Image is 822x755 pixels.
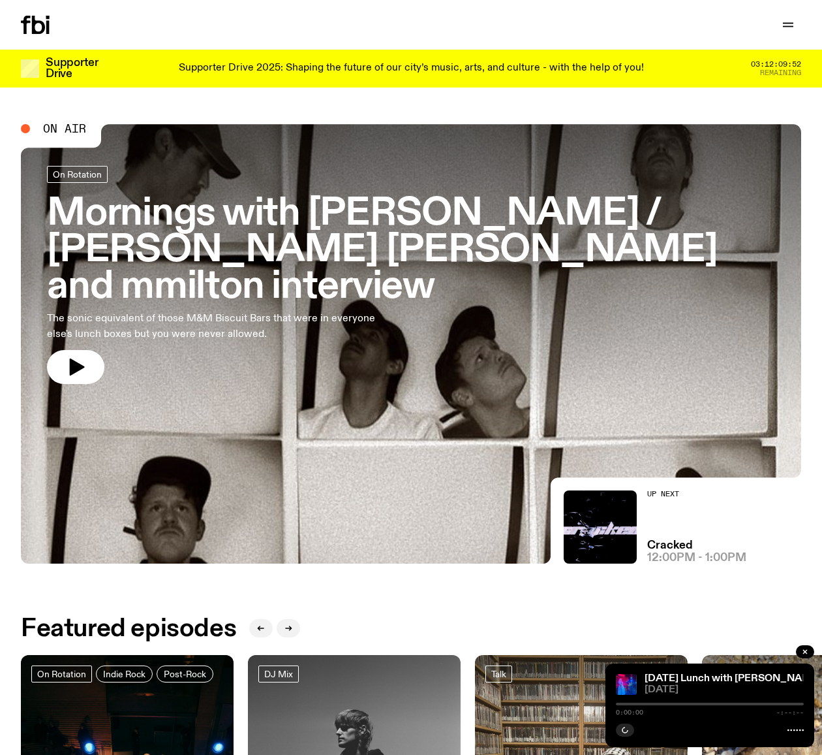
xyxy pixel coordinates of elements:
a: On Rotation [47,166,108,183]
h3: Supporter Drive [46,57,98,80]
span: On Rotation [37,669,86,679]
a: Cracked [647,540,693,551]
span: DJ Mix [264,669,293,679]
a: Post-Rock [157,666,213,683]
a: Talk [485,666,512,683]
span: On Air [43,123,86,135]
span: 03:12:09:52 [751,61,801,68]
img: Labyrinth [616,674,637,695]
h3: Mornings with [PERSON_NAME] / [PERSON_NAME] [PERSON_NAME] and mmilton interview [47,196,775,305]
a: Indie Rock [96,666,153,683]
span: 12:00pm - 1:00pm [647,553,746,564]
a: Mornings with [PERSON_NAME] / [PERSON_NAME] [PERSON_NAME] and mmilton interviewThe sonic equivale... [47,166,775,383]
a: On Rotation [31,666,92,683]
img: Logo for Podcast Cracked. Black background, with white writing, with glass smashing graphics [564,490,637,564]
span: Remaining [760,69,801,76]
h2: Featured episodes [21,617,236,641]
span: Post-Rock [164,669,206,679]
span: -:--:-- [776,709,804,716]
span: Indie Rock [103,669,145,679]
span: 0:00:00 [616,709,643,716]
h2: Up Next [647,490,746,498]
p: Supporter Drive 2025: Shaping the future of our city’s music, arts, and culture - with the help o... [179,63,644,74]
span: Talk [491,669,506,679]
a: DJ Mix [258,666,299,683]
span: [DATE] [645,685,804,695]
p: The sonic equivalent of those M&M Biscuit Bars that were in everyone else's lunch boxes but you w... [47,311,381,342]
span: On Rotation [53,169,102,179]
